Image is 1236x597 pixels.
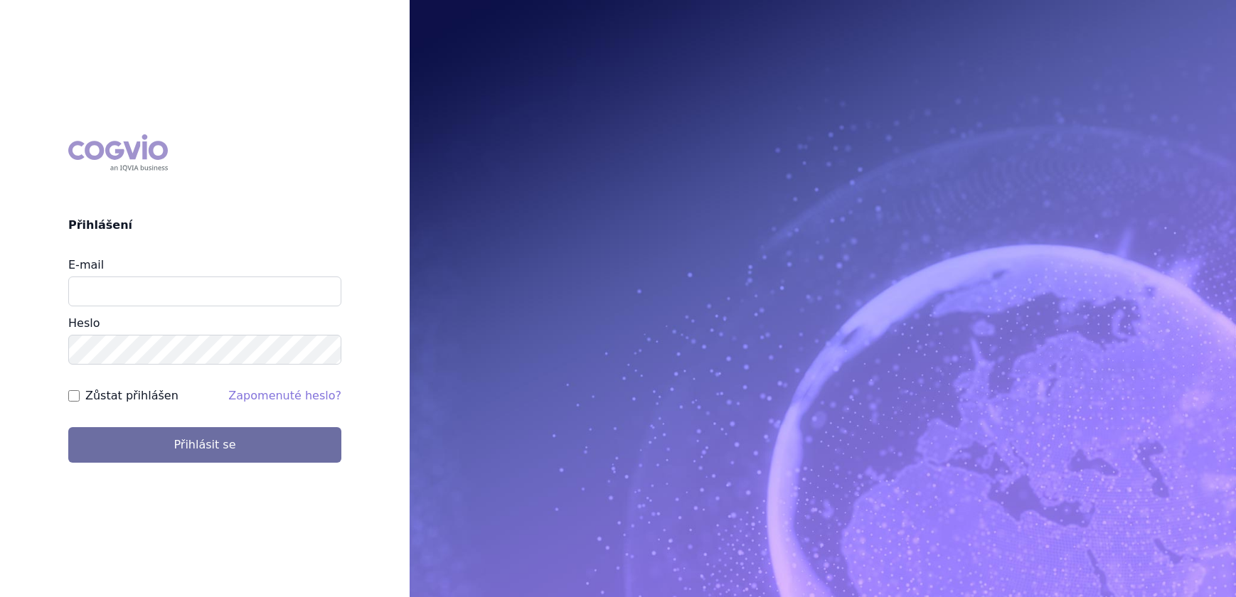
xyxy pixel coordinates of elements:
[68,134,168,171] div: COGVIO
[228,389,341,402] a: Zapomenuté heslo?
[68,258,104,271] label: E-mail
[68,316,100,330] label: Heslo
[68,217,341,234] h2: Přihlášení
[68,427,341,463] button: Přihlásit se
[85,387,179,404] label: Zůstat přihlášen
